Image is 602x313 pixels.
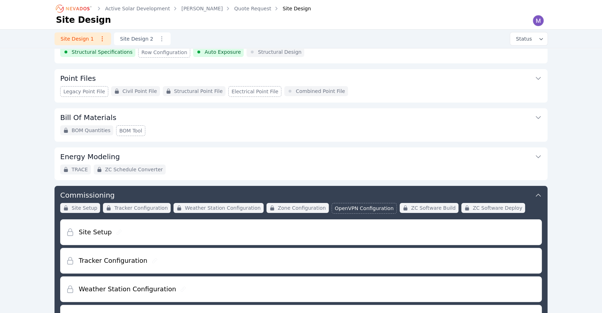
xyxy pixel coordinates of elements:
[72,48,133,56] span: Structural Specifications
[72,127,110,134] span: BOM Quantities
[513,35,532,42] span: Status
[335,205,394,212] span: OpenVPN Configuration
[55,32,111,45] a: Site Design 1
[105,166,163,173] span: ZC Schedule Converter
[55,69,547,103] div: Point FilesLegacy Point FileCivil Point FileStructural Point FileElectrical Point FileCombined Po...
[72,166,88,173] span: TRACE
[123,88,157,95] span: Civil Point File
[60,69,542,86] button: Point Files
[181,5,223,12] a: [PERSON_NAME]
[60,186,542,203] button: Commissioning
[60,108,542,125] button: Bill Of Materials
[60,113,116,122] h3: Bill Of Materials
[119,127,142,134] span: BOM Tool
[114,204,168,212] span: Tracker Configuration
[204,48,241,56] span: Auto Exposure
[533,15,544,26] img: Madeline Koldos
[273,5,311,12] div: Site Design
[63,88,105,95] span: Legacy Point File
[510,32,547,45] button: Status
[56,14,111,26] h1: Site Design
[185,204,261,212] span: Weather Station Configuration
[55,108,547,142] div: Bill Of MaterialsBOM QuantitiesBOM Tool
[60,190,115,200] h3: Commissioning
[411,204,456,212] span: ZC Software Build
[232,88,278,95] span: Electrical Point File
[114,32,171,45] a: Site Design 2
[258,48,301,56] span: Structural Design
[79,227,112,237] h2: Site Setup
[141,49,187,56] span: Row Configuration
[55,147,547,180] div: Energy ModelingTRACEZC Schedule Converter
[60,152,120,162] h3: Energy Modeling
[60,147,542,165] button: Energy Modeling
[234,5,271,12] a: Quote Request
[174,88,223,95] span: Structural Point File
[473,204,522,212] span: ZC Software Deploy
[72,204,97,212] span: Site Setup
[60,73,96,83] h3: Point Files
[56,3,311,14] nav: Breadcrumb
[278,204,326,212] span: Zone Configuration
[79,256,147,266] h2: Tracker Configuration
[296,88,345,95] span: Combined Point File
[105,5,170,12] a: Active Solar Development
[79,284,176,294] h2: Weather Station Configuration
